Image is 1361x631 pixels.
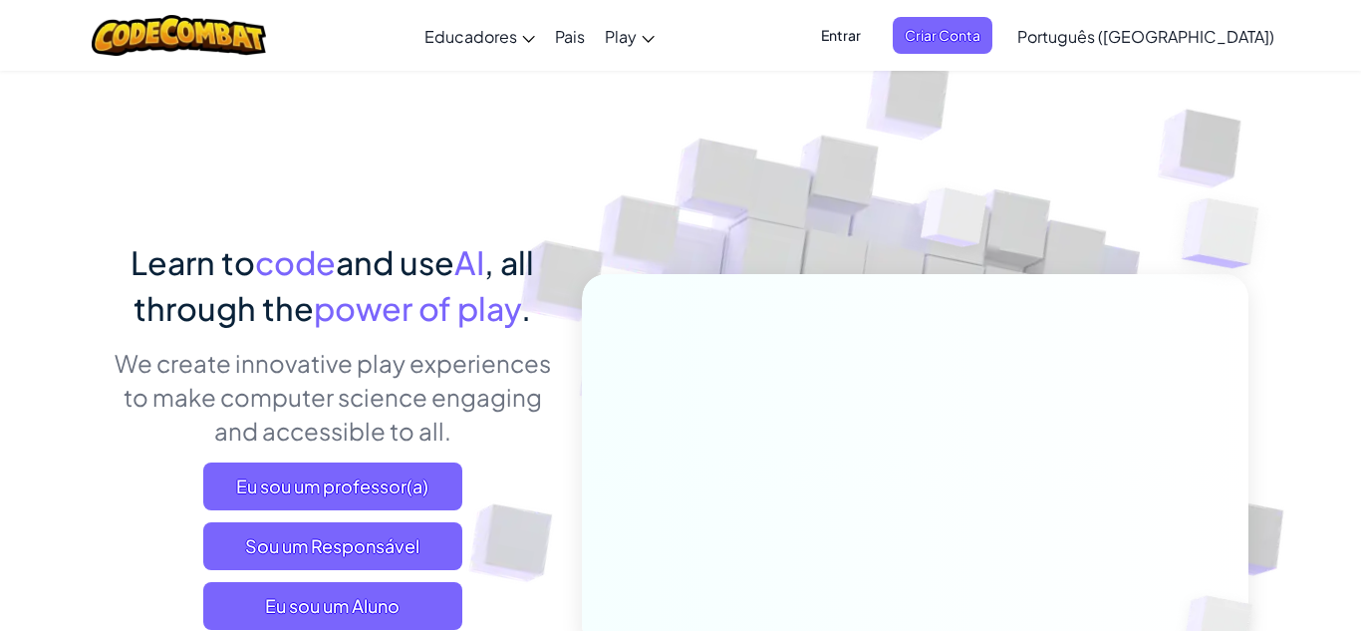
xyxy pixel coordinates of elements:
span: code [255,242,336,282]
img: Overlap cubes [884,149,1027,297]
a: Educadores [414,9,545,63]
span: AI [454,242,484,282]
span: Play [605,26,637,47]
a: Pais [545,9,595,63]
a: Play [595,9,665,63]
button: Criar Conta [893,17,992,54]
a: Sou um Responsável [203,522,462,570]
button: Entrar [809,17,873,54]
a: Português ([GEOGRAPHIC_DATA]) [1007,9,1284,63]
button: Eu sou um Aluno [203,582,462,630]
span: power of play [314,288,521,328]
img: CodeCombat logo [92,15,266,56]
span: Learn to [131,242,255,282]
span: and use [336,242,454,282]
span: Educadores [424,26,517,47]
span: Português ([GEOGRAPHIC_DATA]) [1017,26,1274,47]
a: Eu sou um professor(a) [203,463,462,510]
span: . [521,288,531,328]
img: Overlap cubes [1142,150,1314,318]
p: We create innovative play experiences to make computer science engaging and accessible to all. [113,346,552,448]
